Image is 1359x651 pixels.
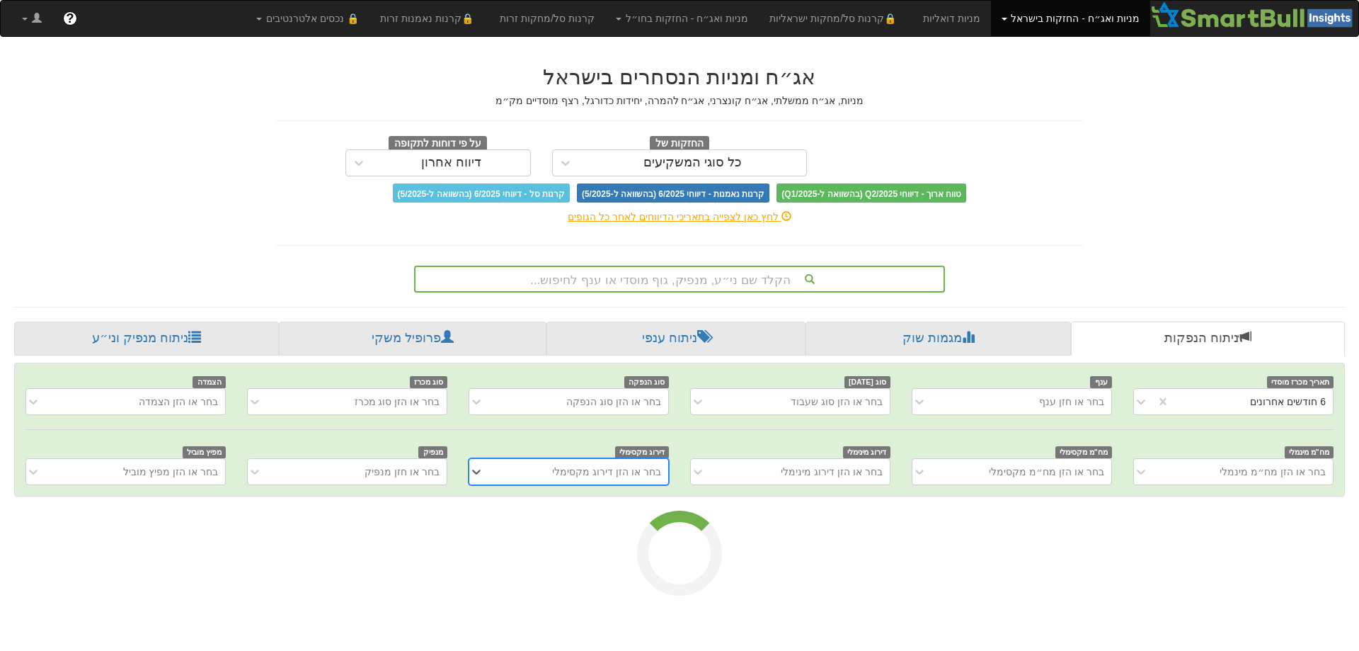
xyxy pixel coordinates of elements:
font: כל סוגי המשקיעים [643,155,742,169]
font: אג״ח ומניות הנסחרים בישראל [543,65,815,89]
font: לחץ כאן לצפייה בתאריכי הדיווחים לאחר כל הגופים [568,211,778,222]
font: בחר או הזן סוג שעבוד [791,396,883,407]
a: פרופיל משקי [279,322,546,356]
font: הצמדה [197,378,222,386]
font: בחר או הזן הצמדה [139,396,218,407]
a: ניתוח הנפקות [1071,322,1345,356]
a: 🔒קרנות נאמנות זרות [369,1,490,36]
font: ? [66,11,74,26]
font: בחר או הזן דירוג מינימלי [781,466,883,477]
a: ניתוח ענפי [546,322,806,356]
a: מניות דואליות [912,1,991,36]
font: בחר או חזן ענף [1039,396,1104,407]
font: דיווח אחרון [421,155,481,169]
font: ניתוח ענפי [642,331,697,345]
font: מניות ואג״ח - החזקות בחו״ל [626,13,748,24]
font: 🔒 [884,13,896,24]
font: בחר או הזן דירוג מקסימלי [552,466,661,477]
font: מגמות שוק [902,331,962,345]
font: קרנות נאמנות - דיווחי 6/2025 (בהשוואה ל-5/2025) [582,188,764,198]
font: 🔒 [461,13,474,24]
a: מניות ואג״ח - החזקות בחו״ל [605,1,759,36]
font: בחר או הזן סוג מכרז [355,396,440,407]
font: על פי דוחות לתקופה [394,137,481,148]
font: מניות ואג״ח - החזקות בישראל [1011,13,1139,24]
font: הקלד שם ני״ע, מנפיק, גוף מוסדי או ענף לחיפוש... [530,273,790,287]
font: בחר או הזן סוג הנפקה [566,396,661,407]
font: פרופיל משקי [372,331,441,345]
font: קרנות סל/מחקות ישראליות [769,13,884,24]
font: מח"מ מקסימלי [1060,448,1108,456]
font: תאריך מכרז מוסדי [1271,378,1329,386]
a: 🔒קרנות סל/מחקות ישראליות [759,1,912,36]
font: מניות, אג״ח ממשלתי, אג״ח קונצרני, אג״ח להמרה, יחידות כדורגל, רצף מוסדיים מק״מ [495,95,863,106]
font: בחר או הזן מח״מ מינמלי [1220,466,1326,477]
font: טווח ארוך - דיווחי Q2/2025 (בהשוואה ל-Q1/2025) [781,188,961,198]
a: ? [52,1,88,36]
font: סוג הנפקה [629,378,665,386]
a: קרנות סל/מחקות זרות [489,1,605,36]
font: בחר או הזן מח״מ מקסימלי [989,466,1104,477]
font: ענף [1095,378,1108,386]
font: מח"מ מינמלי [1289,448,1329,456]
font: דירוג מקסימלי [619,448,665,456]
a: ניתוח מנפיק וני״ע [14,322,279,356]
font: מנפיק [423,448,443,456]
a: מניות ואג״ח - החזקות בישראל [991,1,1150,36]
font: בחר או הזן מפיץ מוביל [123,466,219,477]
a: מגמות שוק [805,322,1071,356]
font: דירוג מינימלי [847,448,886,456]
font: קרנות סל/מחקות זרות [500,13,595,24]
font: סוג מכרז [414,378,443,386]
font: מניות דואליות [923,13,980,24]
a: 🔒 נכסים אלטרנטיבים [246,1,369,36]
font: ניתוח הנפקות [1164,331,1239,345]
font: 🔒 נכסים אלטרנטיבים [266,13,359,24]
font: החזקות של [655,137,704,148]
font: ניתוח מנפיק וני״ע [92,331,188,345]
div: 6 חודשים אחרונים [1250,395,1326,409]
font: קרנות סל - דיווחי 6/2025 (בהשוואה ל-5/2025) [398,188,565,198]
font: סוג [DATE] [849,378,886,386]
font: בחר או חזן מנפיק [365,466,440,477]
font: קרנות נאמנות זרות [380,13,461,24]
img: סמארטבול [1150,1,1358,29]
font: מפיץ מוביל [187,448,222,456]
